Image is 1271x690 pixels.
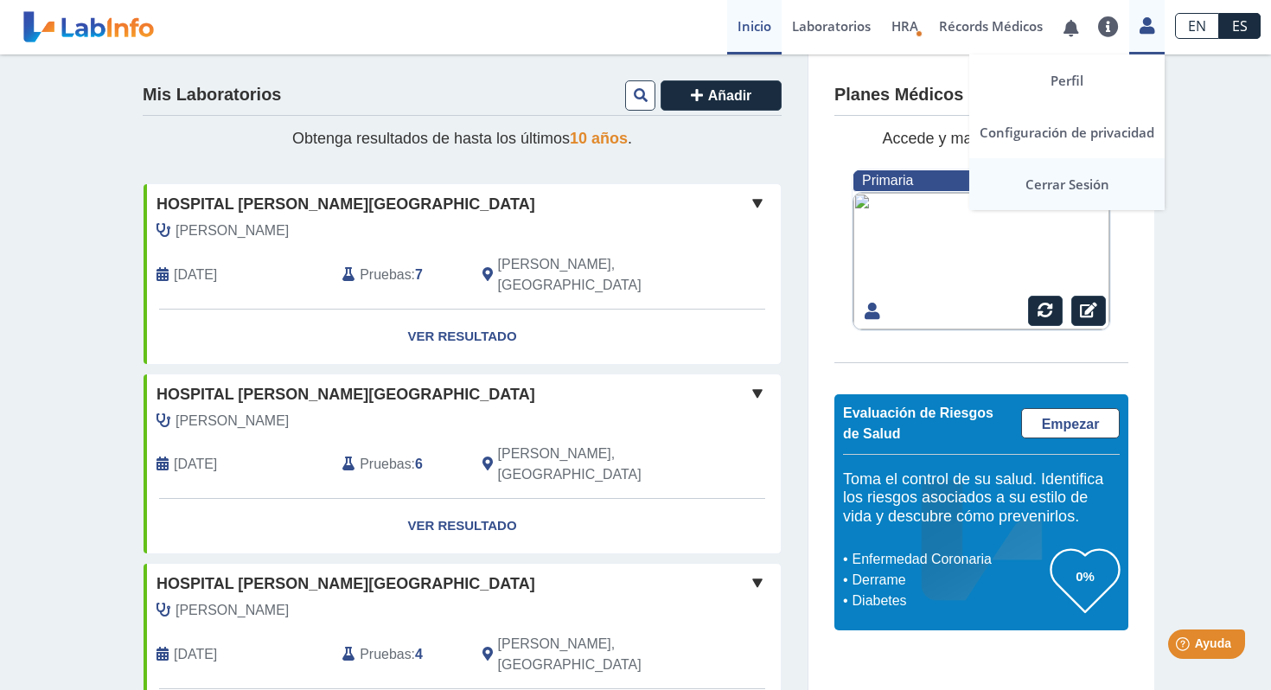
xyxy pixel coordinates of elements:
h4: Planes Médicos [834,85,963,105]
li: Enfermedad Coronaria [847,549,1051,570]
a: EN [1175,13,1219,39]
span: 2023-09-30 [174,644,217,665]
span: Primaria [862,173,913,188]
h5: Toma el control de su salud. Identifica los riesgos asociados a su estilo de vida y descubre cómo... [843,470,1120,527]
a: Perfil [969,54,1165,106]
a: Cerrar Sesión [969,158,1165,210]
span: Añadir [708,88,752,103]
span: Ponce, PR [498,634,689,675]
iframe: Help widget launcher [1117,623,1252,671]
b: 6 [415,457,423,471]
div: : [329,634,469,675]
span: Pruebas [360,265,411,285]
span: 2024-03-02 [174,454,217,475]
h3: 0% [1051,565,1120,587]
span: Ponce, PR [498,444,689,485]
a: Ver Resultado [144,310,781,364]
span: Espinet Perez, Rafael [176,600,289,621]
li: Derrame [847,570,1051,591]
a: Configuración de privacidad [969,106,1165,158]
a: ES [1219,13,1261,39]
span: Hospital [PERSON_NAME][GEOGRAPHIC_DATA] [156,383,535,406]
span: Iglesias Torres, Emanuel [176,220,289,241]
span: HRA [891,17,918,35]
span: Obtenga resultados de hasta los últimos . [292,130,632,147]
span: Pruebas [360,644,411,665]
h4: Mis Laboratorios [143,85,281,105]
span: Hospital [PERSON_NAME][GEOGRAPHIC_DATA] [156,572,535,596]
span: Iglesias Torres, Emanuel [176,411,289,431]
span: Pruebas [360,454,411,475]
button: Añadir [661,80,782,111]
b: 7 [415,267,423,282]
a: Empezar [1021,408,1120,438]
span: Empezar [1042,417,1100,431]
div: : [329,254,469,296]
div: : [329,444,469,485]
span: 10 años [570,130,628,147]
span: Ponce, PR [498,254,689,296]
a: Ver Resultado [144,499,781,553]
b: 4 [415,647,423,661]
span: Accede y maneja sus planes [882,130,1080,147]
li: Diabetes [847,591,1051,611]
span: Evaluación de Riesgos de Salud [843,406,993,441]
span: 2024-08-31 [174,265,217,285]
span: Hospital [PERSON_NAME][GEOGRAPHIC_DATA] [156,193,535,216]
